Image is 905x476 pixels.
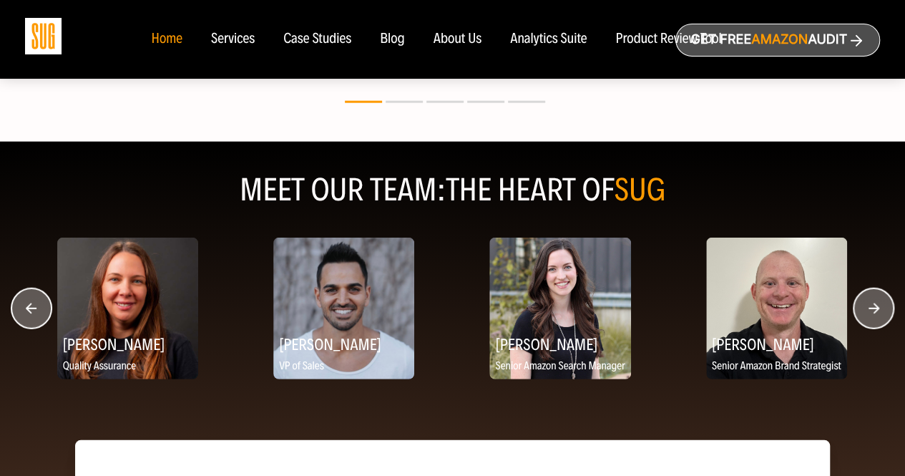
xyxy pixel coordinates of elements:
[273,358,414,376] p: VP of Sales
[57,358,198,376] p: Quality Assurance
[615,171,666,209] span: SUG
[273,330,414,358] h2: [PERSON_NAME]
[380,31,405,47] a: Blog
[57,330,198,358] h2: [PERSON_NAME]
[510,31,587,47] a: Analytics Suite
[675,24,880,57] a: Get freeAmazonAudit
[706,358,847,376] p: Senior Amazon Brand Strategist
[283,31,351,47] a: Case Studies
[489,330,630,358] h2: [PERSON_NAME]
[706,238,847,379] img: Kortney Kay, Senior Amazon Brand Strategist
[489,238,630,379] img: Rene Crandall, Senior Amazon Search Manager
[434,31,482,47] a: About Us
[273,238,414,379] img: Jeff Siddiqi, VP of Sales
[489,358,630,376] p: Senior Amazon Search Manager
[751,32,808,47] span: Amazon
[151,31,182,47] a: Home
[615,31,721,47] a: Product Review Tool
[706,330,847,358] h2: [PERSON_NAME]
[57,238,198,379] img: Viktoriia Komarova, Quality Assurance
[25,18,62,54] img: Sug
[211,31,255,47] a: Services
